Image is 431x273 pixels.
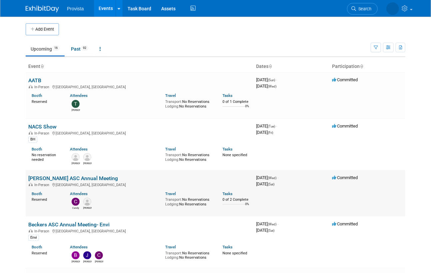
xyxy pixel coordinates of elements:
[34,229,51,233] span: In-Person
[356,6,371,11] span: Search
[72,251,80,259] img: Beth Chan
[72,153,80,161] img: Ashley Grossman
[32,93,42,98] a: Booth
[256,130,273,135] span: [DATE]
[332,221,358,226] span: Committed
[70,93,88,98] a: Attendees
[165,147,176,151] a: Travel
[165,151,213,162] div: No Reservations No Reservations
[256,221,278,226] span: [DATE]
[29,85,33,88] img: In-Person Event
[222,100,251,104] div: 0 of 1 Complete
[165,98,213,109] div: No Reservations No Reservations
[72,161,80,165] div: Ashley Grossman
[165,251,182,255] span: Transport:
[26,6,59,12] img: ExhibitDay
[256,228,274,233] span: [DATE]
[34,131,51,136] span: In-Person
[28,136,37,142] div: BH
[222,197,251,202] div: 0 of 2 Complete
[222,251,247,255] span: None specified
[81,46,88,51] span: 92
[32,98,60,104] div: Reserved
[32,147,42,151] a: Booth
[165,196,213,206] div: No Reservations No Reservations
[29,183,33,186] img: In-Person Event
[268,131,273,135] span: (Fri)
[165,202,179,206] span: Lodging:
[222,147,232,151] a: Tasks
[83,161,92,165] div: Dean Dennerline
[95,251,103,259] img: Clifford Parker
[32,151,60,162] div: No reservation needed
[165,153,182,157] span: Transport:
[40,64,44,69] a: Sort by Event Name
[222,153,247,157] span: None specified
[329,61,405,72] th: Participation
[347,3,378,15] a: Search
[83,198,91,206] img: Rayna Frisby
[72,259,80,263] div: Beth Chan
[72,206,80,210] div: Candy Price
[28,175,118,181] a: [PERSON_NAME] ASC Annual Meeting
[256,181,274,186] span: [DATE]
[66,43,93,55] a: Past92
[34,85,51,89] span: In-Person
[26,61,253,72] th: Event
[253,61,329,72] th: Dates
[222,191,232,196] a: Tasks
[72,100,80,108] img: Ted Vanzante
[28,228,251,233] div: [GEOGRAPHIC_DATA], [GEOGRAPHIC_DATA]
[26,23,59,35] button: Add Event
[29,131,33,135] img: In-Person Event
[26,43,65,55] a: Upcoming16
[256,175,278,180] span: [DATE]
[276,77,277,82] span: -
[83,153,91,161] img: Dean Dennerline
[83,259,92,263] div: Jeff Lawrence
[245,202,249,211] td: 0%
[28,235,39,241] div: Envi
[165,197,182,202] span: Transport:
[32,250,60,256] div: Reserved
[32,245,42,249] a: Booth
[28,130,251,136] div: [GEOGRAPHIC_DATA], [GEOGRAPHIC_DATA]
[70,191,88,196] a: Attendees
[72,108,80,112] div: Ted Vanzante
[165,93,176,98] a: Travel
[332,124,358,129] span: Committed
[67,6,84,11] span: Provista
[276,124,277,129] span: -
[222,245,232,249] a: Tasks
[28,84,251,89] div: [GEOGRAPHIC_DATA], [GEOGRAPHIC_DATA]
[70,245,88,249] a: Attendees
[72,198,80,206] img: Candy Price
[268,222,276,226] span: (Wed)
[28,77,41,84] a: AATB
[165,250,213,260] div: No Reservations No Reservations
[277,221,278,226] span: -
[32,191,42,196] a: Booth
[165,191,176,196] a: Travel
[165,245,176,249] a: Travel
[34,183,51,187] span: In-Person
[268,78,275,82] span: (Sun)
[277,175,278,180] span: -
[83,251,91,259] img: Jeff Lawrence
[256,124,277,129] span: [DATE]
[268,182,274,186] span: (Sat)
[70,147,88,151] a: Attendees
[268,85,276,88] span: (Wed)
[32,196,60,202] div: Reserved
[256,84,276,89] span: [DATE]
[268,176,276,180] span: (Wed)
[268,125,275,128] span: (Tue)
[332,77,358,82] span: Committed
[28,124,57,130] a: NACS Show
[28,182,251,187] div: [GEOGRAPHIC_DATA], [GEOGRAPHIC_DATA]
[165,104,179,109] span: Lodging:
[360,64,363,69] a: Sort by Participation Type
[29,229,33,232] img: In-Person Event
[165,157,179,162] span: Lodging:
[165,100,182,104] span: Transport:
